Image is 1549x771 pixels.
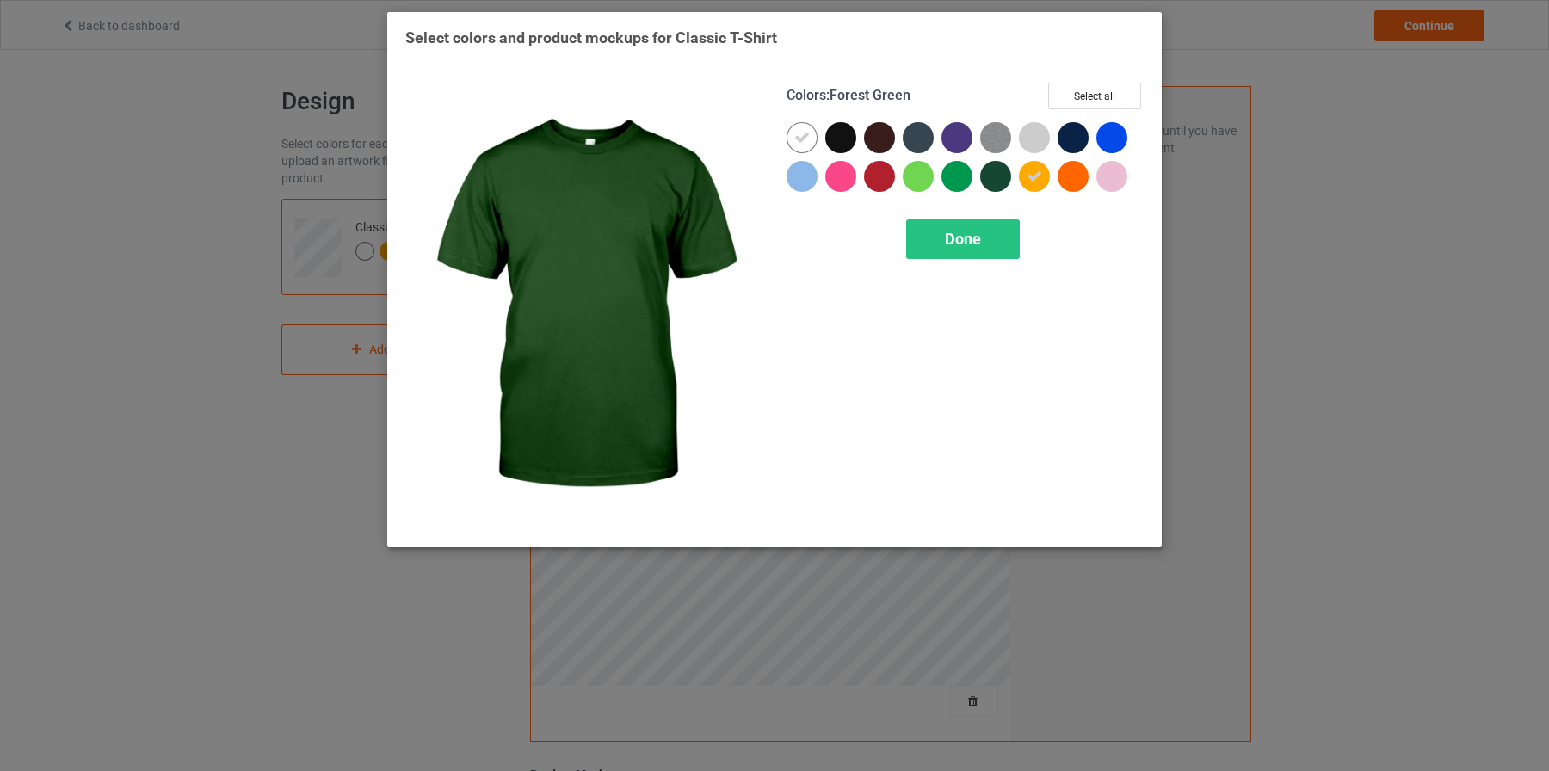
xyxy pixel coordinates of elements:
[945,230,981,248] span: Done
[1048,83,1141,109] button: Select all
[787,87,910,105] h4: :
[980,122,1011,153] img: heather_texture.png
[830,87,910,103] span: Forest Green
[405,83,762,529] img: regular.jpg
[405,28,777,46] span: Select colors and product mockups for Classic T-Shirt
[787,87,826,103] span: Colors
